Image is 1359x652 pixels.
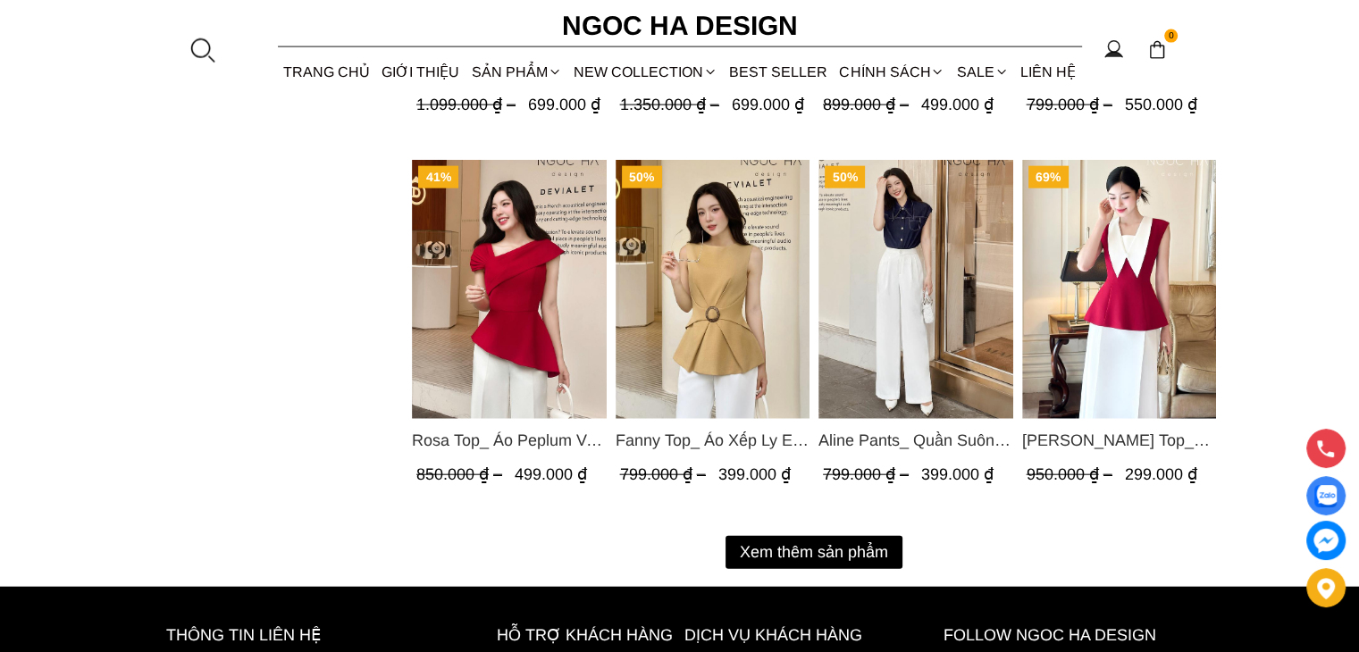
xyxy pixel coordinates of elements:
div: Chính sách [834,48,951,96]
span: 799.000 ₫ [1026,96,1116,114]
span: Aline Pants_ Quần Suông Xếp Ly Mềm Q063 [818,428,1013,453]
a: Link to Sara Top_ Áo Peplum Mix Cổ trắng Màu Đỏ A1054 [1021,428,1216,453]
span: 699.000 ₫ [731,96,803,114]
span: [PERSON_NAME] Top_ Áo Peplum Mix Cổ trắng Màu Đỏ A1054 [1021,428,1216,453]
a: Product image - Aline Pants_ Quần Suông Xếp Ly Mềm Q063 [818,160,1013,419]
span: 950.000 ₫ [1026,465,1116,483]
a: Product image - Sara Top_ Áo Peplum Mix Cổ trắng Màu Đỏ A1054 [1021,160,1216,419]
a: NEW COLLECTION [567,48,723,96]
a: Product image - Rosa Top_ Áo Peplum Vai Lệch Xếp Ly Màu Đỏ A1064 [412,160,607,419]
div: SẢN PHẨM [466,48,567,96]
img: Aline Pants_ Quần Suông Xếp Ly Mềm Q063 [818,160,1013,419]
a: Ngoc Ha Design [546,4,814,47]
span: 399.000 ₫ [921,465,994,483]
img: Display image [1314,485,1337,507]
span: 799.000 ₫ [619,465,709,483]
span: 299.000 ₫ [1124,465,1196,483]
img: Fanny Top_ Áo Xếp Ly Eo Sát Nách Màu Bee A1068 [615,160,810,419]
span: 499.000 ₫ [921,96,994,114]
a: Link to Fanny Top_ Áo Xếp Ly Eo Sát Nách Màu Bee A1068 [615,428,810,453]
span: 550.000 ₫ [1124,96,1196,114]
a: messenger [1306,521,1346,560]
img: img-CART-ICON-ksit0nf1 [1147,40,1167,60]
span: 399.000 ₫ [717,465,790,483]
a: Product image - Fanny Top_ Áo Xếp Ly Eo Sát Nách Màu Bee A1068 [615,160,810,419]
a: Link to Aline Pants_ Quần Suông Xếp Ly Mềm Q063 [818,428,1013,453]
span: Fanny Top_ Áo Xếp Ly Eo Sát Nách Màu Bee A1068 [615,428,810,453]
a: LIÊN HỆ [1014,48,1081,96]
a: Link to Rosa Top_ Áo Peplum Vai Lệch Xếp Ly Màu Đỏ A1064 [412,428,607,453]
a: TRANG CHỦ [278,48,376,96]
a: GIỚI THIỆU [376,48,466,96]
img: Rosa Top_ Áo Peplum Vai Lệch Xếp Ly Màu Đỏ A1064 [412,160,607,419]
span: Rosa Top_ Áo Peplum Vai Lệch Xếp Ly Màu Đỏ A1064 [412,428,607,453]
span: 499.000 ₫ [515,465,587,483]
span: 1.350.000 ₫ [619,96,723,114]
a: Display image [1306,476,1346,515]
h6: thông tin liên hệ [166,623,456,648]
span: 0 [1164,29,1179,44]
span: 699.000 ₫ [528,96,600,114]
span: 1.099.000 ₫ [416,96,520,114]
h6: Dịch vụ khách hàng [684,623,935,648]
button: Xem thêm sản phẩm [726,536,902,569]
span: 850.000 ₫ [416,465,507,483]
span: 899.000 ₫ [823,96,913,114]
a: SALE [951,48,1014,96]
a: BEST SELLER [724,48,834,96]
span: 799.000 ₫ [823,465,913,483]
h6: Follow ngoc ha Design [944,623,1194,648]
img: Sara Top_ Áo Peplum Mix Cổ trắng Màu Đỏ A1054 [1021,160,1216,419]
h6: hỗ trợ khách hàng [497,623,675,648]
